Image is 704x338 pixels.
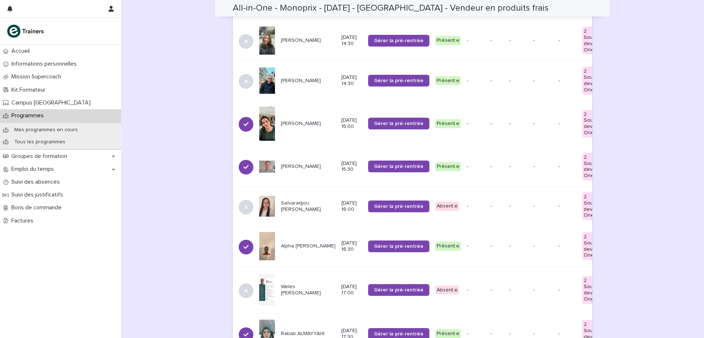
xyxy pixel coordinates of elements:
[467,78,485,84] p: -
[533,331,553,337] p: -
[281,284,335,296] p: Weles [PERSON_NAME]
[368,161,429,172] a: Gérer la pré-rentrée
[467,164,485,170] p: -
[8,99,96,106] p: Campus [GEOGRAPHIC_DATA]
[435,162,461,171] div: Présent.e
[491,37,503,44] p: -
[281,164,335,170] p: [PERSON_NAME]
[435,36,461,45] div: Présent.e
[281,78,335,84] p: [PERSON_NAME]
[8,191,69,198] p: Suivi des justificatifs
[8,179,66,185] p: Suivi des absences
[368,240,429,252] a: Gérer la pré-rentrée
[435,119,461,128] div: Présent.e
[259,196,275,217] img: kdxTAvZSZrMPB4mQiaMNw8XhgfpZAnSu_ODRZyoB2G0
[582,27,612,54] div: 2. Soumission devis (each One)
[8,166,60,173] p: Emploi du temps
[8,73,67,80] p: Mission Supercoach
[509,37,527,44] p: -
[281,243,335,249] p: Alpha [PERSON_NAME]
[509,287,527,293] p: -
[259,26,275,55] img: FuQceqEHAomE5NDQxyraGEn2vrPH3sKVcMNPGZUaIGw
[509,243,527,249] p: -
[281,121,335,127] p: [PERSON_NAME]
[491,164,503,170] p: -
[374,244,423,249] span: Gérer la pré-rentrée
[533,243,553,249] p: -
[6,24,46,38] img: K0CqGN7SDeD6s4JG8KQk
[467,121,485,127] p: -
[558,243,576,249] p: -
[281,331,335,337] p: Rabab ALMAYYAHI
[509,331,527,337] p: -
[533,287,553,293] p: -
[582,110,612,137] div: 2. Soumission devis (each One)
[509,121,527,127] p: -
[558,37,576,44] p: -
[435,286,459,295] div: Absent.e
[374,78,423,83] span: Gérer la pré-rentrée
[374,204,423,209] span: Gérer la pré-rentrée
[582,192,612,220] div: 2. Soumission devis (each One)
[558,287,576,293] p: -
[582,232,612,260] div: 2. Soumission devis (each One)
[341,74,362,87] p: [DATE] 14:30
[491,287,503,293] p: -
[281,200,335,213] p: Selvaradjou [PERSON_NAME]
[8,87,51,93] p: Kit Formateur
[8,217,39,224] p: Factures
[533,78,553,84] p: -
[341,284,362,296] p: [DATE] 17:00
[259,107,275,141] img: 6LxhQifg1D1gpTtZODM3YPg_pWAgRfT-kpmCoyC55rg
[341,200,362,213] p: [DATE] 16:00
[259,232,275,260] img: KUVPry156-rQAxRExUtO8ymUVbAGY-cTch62Pwp8llo
[259,272,275,308] img: 9bJQ_JlhiqbTMmkB9Cbu1BnV1sNRRqcdYKa9JAOdZv8
[368,35,429,47] a: Gérer la pré-rentrée
[509,78,527,84] p: -
[491,243,503,249] p: -
[368,201,429,212] a: Gérer la pré-rentrée
[509,203,527,209] p: -
[8,112,49,119] p: Programmes
[467,203,485,209] p: -
[8,139,71,145] p: Tous les programmes
[8,48,36,55] p: Accueil
[533,203,553,209] p: -
[8,127,84,133] p: Mes programmes en cours
[374,121,423,126] span: Gérer la pré-rentrée
[582,153,612,180] div: 2. Soumission devis (each One)
[491,203,503,209] p: -
[582,276,612,304] div: 2. Soumission devis (each One)
[467,37,485,44] p: -
[467,287,485,293] p: -
[341,117,362,130] p: [DATE] 15:00
[233,3,549,14] h2: All-in-One - Monoprix - [DATE] - [GEOGRAPHIC_DATA] - Vendeur en produits frais
[491,331,503,337] p: -
[374,38,423,43] span: Gérer la pré-rentrée
[558,203,576,209] p: -
[374,287,423,293] span: Gérer la pré-rentrée
[341,34,362,47] p: [DATE] 14:30
[533,37,553,44] p: -
[558,78,576,84] p: -
[368,118,429,129] a: Gérer la pré-rentrée
[558,331,576,337] p: -
[8,204,67,211] p: Bons de commande
[509,164,527,170] p: -
[341,161,362,173] p: [DATE] 15:30
[491,78,503,84] p: -
[533,164,553,170] p: -
[259,67,275,94] img: atfF7at1qmA7fexKOMXbAwAJ3vmdqcznkGcfG8P1AX0
[259,161,275,172] img: 15xARHD7-_lDcwKZNjZeoXV6kGf1yvP_rI0w-KWdZRs
[368,284,429,296] a: Gérer la pré-rentrée
[582,67,612,94] div: 2. Soumission devis (each One)
[8,153,73,160] p: Groupes de formation
[281,37,335,44] p: [PERSON_NAME]
[533,121,553,127] p: -
[435,202,459,211] div: Absent.e
[374,331,423,337] span: Gérer la pré-rentrée
[8,60,82,67] p: Informations personnelles
[467,243,485,249] p: -
[558,121,576,127] p: -
[435,76,461,85] div: Présent.e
